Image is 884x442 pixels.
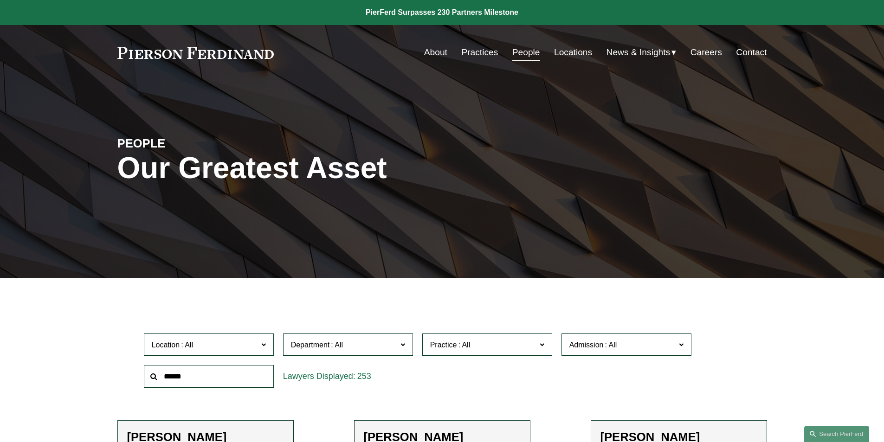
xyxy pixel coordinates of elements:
a: Careers [690,44,722,61]
a: Contact [736,44,767,61]
a: People [512,44,540,61]
a: folder dropdown [607,44,677,61]
span: Admission [569,341,604,349]
span: Practice [430,341,457,349]
span: News & Insights [607,45,671,61]
span: Location [152,341,180,349]
a: Practices [461,44,498,61]
a: Locations [554,44,592,61]
span: 253 [357,372,371,381]
h1: Our Greatest Asset [117,151,550,185]
span: Department [291,341,330,349]
h4: PEOPLE [117,136,280,151]
a: About [424,44,447,61]
a: Search this site [804,426,869,442]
